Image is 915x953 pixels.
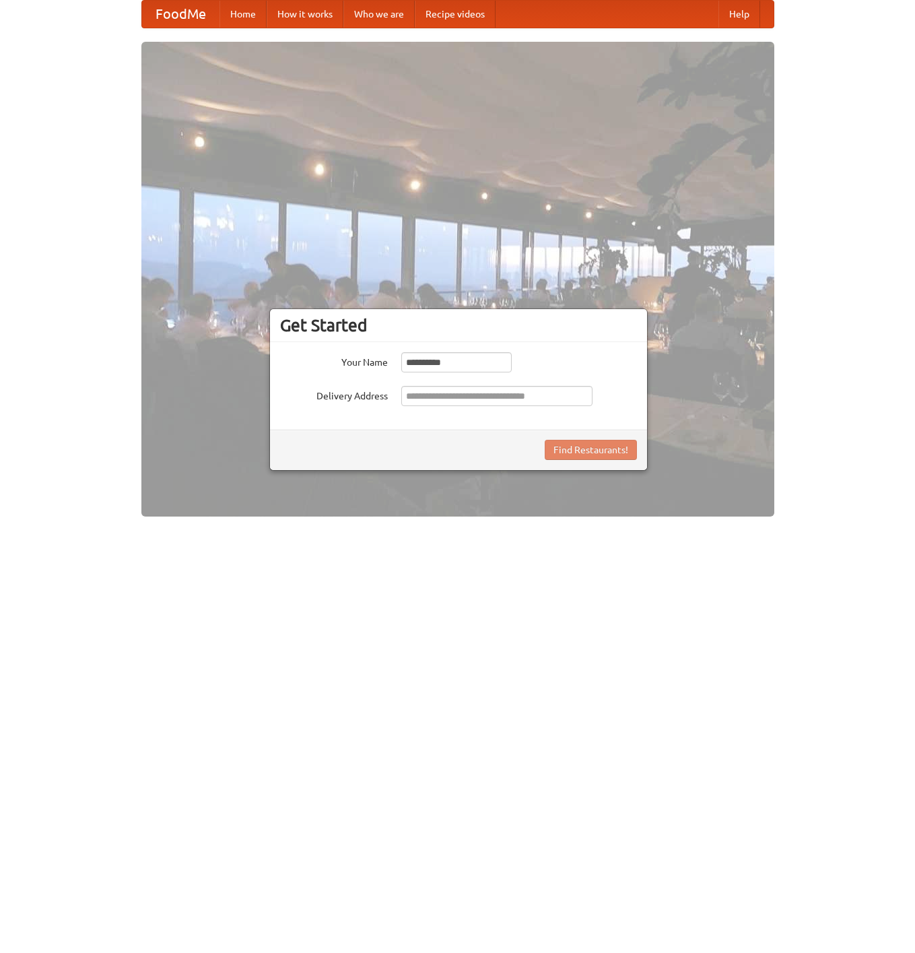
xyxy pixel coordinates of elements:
[415,1,496,28] a: Recipe videos
[545,440,637,460] button: Find Restaurants!
[219,1,267,28] a: Home
[280,315,637,335] h3: Get Started
[267,1,343,28] a: How it works
[343,1,415,28] a: Who we are
[142,1,219,28] a: FoodMe
[280,352,388,369] label: Your Name
[280,386,388,403] label: Delivery Address
[718,1,760,28] a: Help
